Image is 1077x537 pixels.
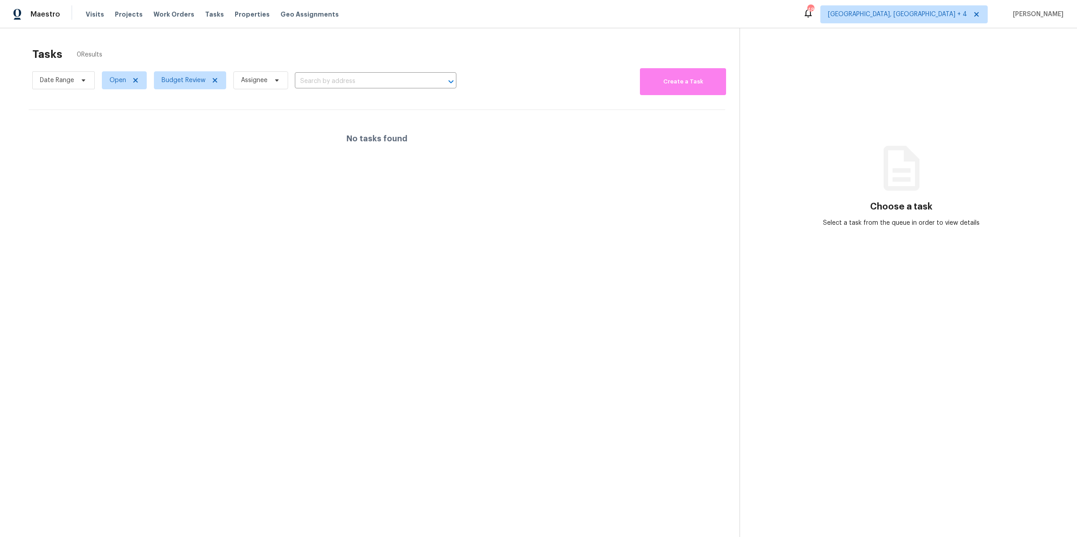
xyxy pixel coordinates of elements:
span: 0 Results [77,50,102,59]
span: Date Range [40,76,74,85]
h2: Tasks [32,50,62,59]
span: Maestro [31,10,60,19]
button: Create a Task [640,68,726,95]
span: [GEOGRAPHIC_DATA], [GEOGRAPHIC_DATA] + 4 [828,10,967,19]
span: Tasks [205,11,224,17]
span: Work Orders [153,10,194,19]
button: Open [445,75,457,88]
h3: Choose a task [870,202,933,211]
span: Assignee [241,76,267,85]
span: Properties [235,10,270,19]
span: Budget Review [162,76,206,85]
span: Geo Assignments [280,10,339,19]
span: Projects [115,10,143,19]
span: Visits [86,10,104,19]
h4: No tasks found [346,134,407,143]
span: [PERSON_NAME] [1009,10,1064,19]
span: Create a Task [644,77,722,87]
div: 48 [807,5,814,14]
span: Open [109,76,126,85]
div: Select a task from the queue in order to view details [821,218,982,227]
input: Search by address [295,74,431,88]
